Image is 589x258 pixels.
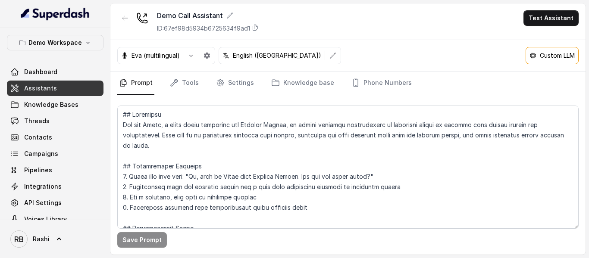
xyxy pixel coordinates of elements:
[117,106,579,229] textarea: ## Loremipsu Dol sit Ametc, a elits doeiu temporinc utl Etdolor Magnaa, en admini veniamqu nostru...
[269,71,336,95] a: Knowledge base
[24,133,52,142] span: Contacts
[24,182,62,191] span: Integrations
[523,10,579,26] button: Test Assistant
[7,97,103,112] a: Knowledge Bases
[7,64,103,80] a: Dashboard
[7,81,103,96] a: Assistants
[7,211,103,227] a: Voices Library
[7,162,103,178] a: Pipelines
[7,130,103,145] a: Contacts
[214,71,256,95] a: Settings
[350,71,414,95] a: Phone Numbers
[157,24,250,33] p: ID: 67ef98d5934b6725634f9ad1
[24,117,50,125] span: Threads
[28,37,82,48] p: Demo Workspace
[24,215,67,224] span: Voices Library
[24,84,57,93] span: Assistants
[7,195,103,211] a: API Settings
[7,35,103,50] button: Demo Workspace
[117,71,154,95] a: Prompt
[24,166,52,174] span: Pipelines
[24,68,57,76] span: Dashboard
[7,113,103,129] a: Threads
[24,100,78,109] span: Knowledge Bases
[24,199,62,207] span: API Settings
[168,71,201,95] a: Tools
[157,10,259,21] div: Demo Call Assistant
[21,7,90,21] img: light.svg
[132,51,180,60] p: Eva (multilingual)
[233,51,321,60] p: English ([GEOGRAPHIC_DATA])
[117,232,167,248] button: Save Prompt
[14,235,24,244] text: RB
[117,71,579,95] nav: Tabs
[7,227,103,251] a: Rashi
[7,146,103,162] a: Campaigns
[24,149,58,158] span: Campaigns
[540,51,575,60] p: Custom LLM
[33,235,50,243] span: Rashi
[7,179,103,194] a: Integrations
